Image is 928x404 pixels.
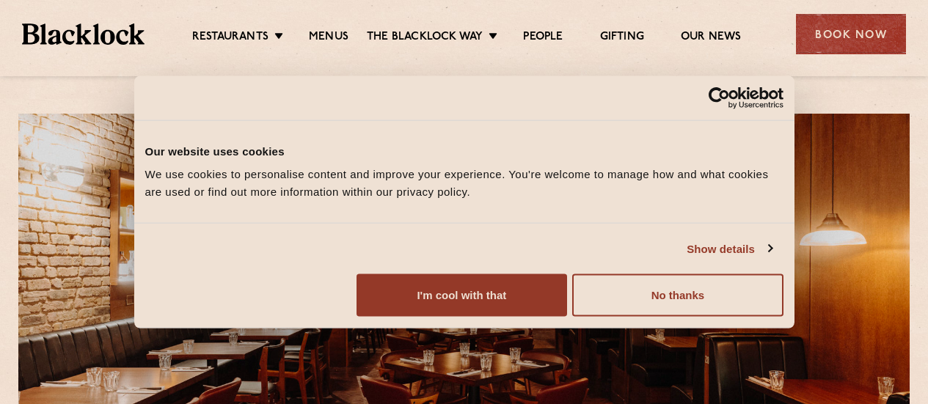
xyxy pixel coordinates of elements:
[192,30,268,46] a: Restaurants
[145,166,783,201] div: We use cookies to personalise content and improve your experience. You're welcome to manage how a...
[687,240,772,257] a: Show details
[523,30,563,46] a: People
[572,274,783,317] button: No thanks
[309,30,348,46] a: Menus
[145,142,783,160] div: Our website uses cookies
[367,30,483,46] a: The Blacklock Way
[600,30,644,46] a: Gifting
[796,14,906,54] div: Book Now
[357,274,567,317] button: I'm cool with that
[655,87,783,109] a: Usercentrics Cookiebot - opens in a new window
[681,30,742,46] a: Our News
[22,23,145,44] img: BL_Textured_Logo-footer-cropped.svg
